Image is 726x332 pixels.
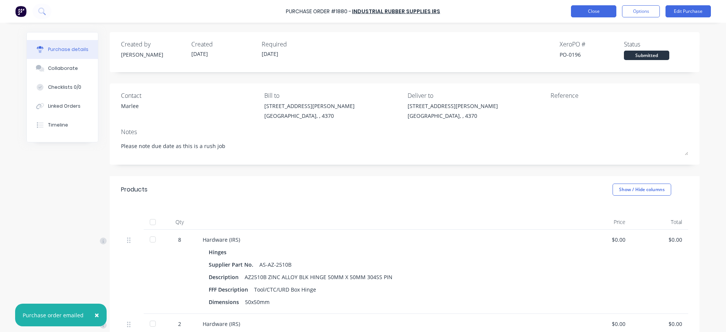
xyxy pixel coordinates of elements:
[15,6,26,17] img: Factory
[665,5,711,17] button: Edit Purchase
[27,116,98,134] button: Timeline
[408,102,498,110] div: [STREET_ADDRESS][PERSON_NAME]
[264,112,355,120] div: [GEOGRAPHIC_DATA], , 4370
[203,320,569,328] div: Hardware (IRS)
[27,59,98,78] button: Collaborate
[48,103,81,110] div: Linked Orders
[581,320,625,328] div: $0.00
[286,8,351,15] div: Purchase Order #1880 -
[191,40,256,49] div: Created
[262,40,326,49] div: Required
[121,138,688,155] textarea: Please note due date as this is a rush job
[631,215,688,230] div: Total
[209,272,245,283] div: Description
[638,236,682,244] div: $0.00
[560,40,624,49] div: Xero PO #
[48,65,78,72] div: Collaborate
[48,84,81,91] div: Checklists 0/0
[245,272,392,283] div: AZ2510B ZINC ALLOY BLK HINGE 50MM X 50MM 304SS PIN
[571,5,616,17] button: Close
[121,40,185,49] div: Created by
[23,311,84,319] div: Purchase order emailed
[163,215,197,230] div: Qty
[121,127,688,136] div: Notes
[95,310,99,320] span: ×
[581,236,625,244] div: $0.00
[27,97,98,116] button: Linked Orders
[209,247,230,258] div: Hinges
[624,40,688,49] div: Status
[209,296,245,307] div: Dimensions
[264,102,355,110] div: [STREET_ADDRESS][PERSON_NAME]
[245,296,270,307] div: 50x50mm
[27,78,98,97] button: Checklists 0/0
[613,184,671,196] button: Show / Hide columns
[169,236,191,244] div: 8
[622,5,660,17] button: Options
[209,284,254,295] div: FFF Description
[203,236,569,244] div: Hardware (IRS)
[121,51,185,59] div: [PERSON_NAME]
[121,185,147,194] div: Products
[48,46,88,53] div: Purchase details
[254,284,316,295] div: Tool/CTC/URD Box Hinge
[624,51,669,60] div: Submitted
[551,91,688,100] div: Reference
[209,259,259,270] div: Supplier Part No.
[575,215,631,230] div: Price
[264,91,402,100] div: Bill to
[48,122,68,128] div: Timeline
[408,112,498,120] div: [GEOGRAPHIC_DATA], , 4370
[87,306,107,324] button: Close
[352,8,440,15] a: Industrial Rubber Supplies IRS
[259,259,292,270] div: AS-AZ-2510B
[169,320,191,328] div: 2
[121,91,259,100] div: Contact
[638,320,682,328] div: $0.00
[27,40,98,59] button: Purchase details
[121,102,139,110] div: Marlee
[408,91,545,100] div: Deliver to
[560,51,624,59] div: PO-0196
